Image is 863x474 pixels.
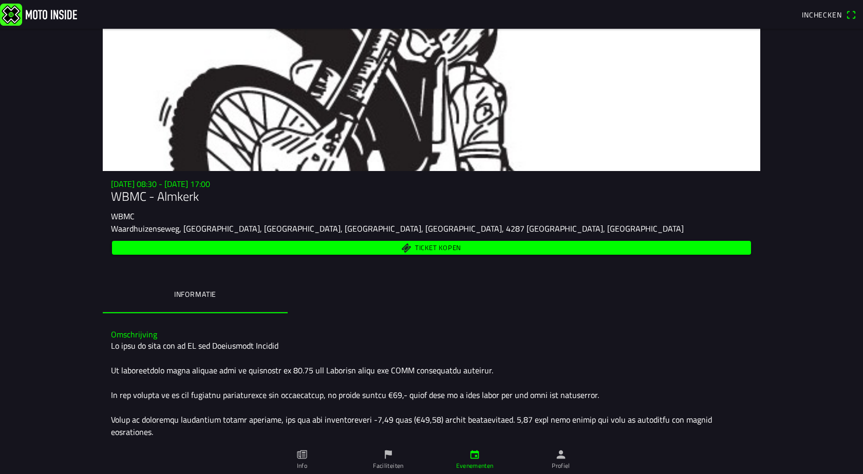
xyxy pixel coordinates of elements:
[469,449,480,460] ion-icon: calendar
[111,222,684,235] ion-text: Waardhuizenseweg, [GEOGRAPHIC_DATA], [GEOGRAPHIC_DATA], [GEOGRAPHIC_DATA], [GEOGRAPHIC_DATA], 428...
[297,461,307,470] ion-label: Info
[415,244,461,251] span: Ticket kopen
[456,461,494,470] ion-label: Evenementen
[111,179,752,189] h3: [DATE] 08:30 - [DATE] 17:00
[802,9,842,20] span: Inchecken
[383,449,394,460] ion-icon: flag
[552,461,570,470] ion-label: Profiel
[111,330,752,339] h3: Omschrijving
[111,210,135,222] ion-text: WBMC
[797,6,861,23] a: Incheckenqr scanner
[373,461,403,470] ion-label: Faciliteiten
[174,289,216,300] ion-label: Informatie
[111,189,752,204] h1: WBMC - Almkerk
[555,449,567,460] ion-icon: person
[296,449,308,460] ion-icon: paper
